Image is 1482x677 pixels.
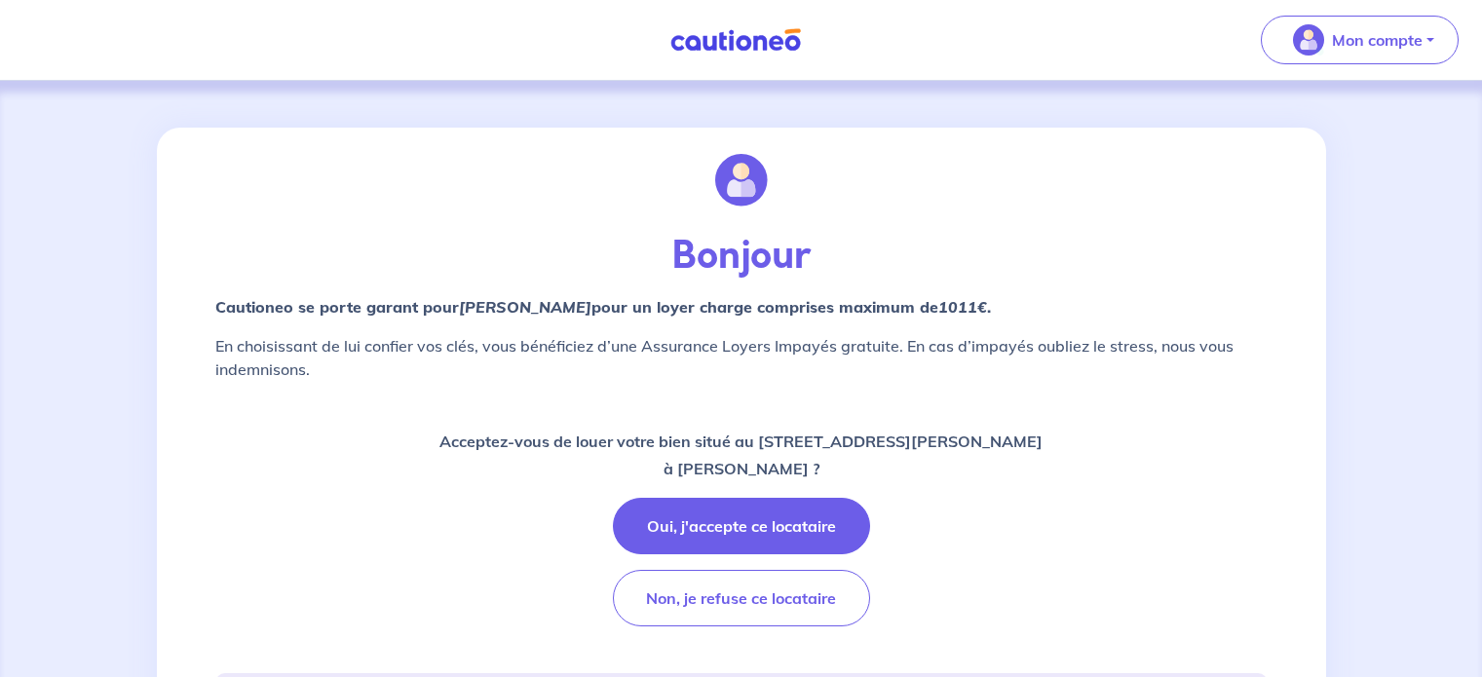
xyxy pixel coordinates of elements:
em: [PERSON_NAME] [459,297,591,317]
p: Bonjour [215,233,1268,280]
p: Mon compte [1332,28,1423,52]
button: Oui, j'accepte ce locataire [613,498,870,554]
em: 1011€ [938,297,987,317]
button: illu_account_valid_menu.svgMon compte [1261,16,1459,64]
img: illu_account_valid_menu.svg [1293,24,1324,56]
button: Non, je refuse ce locataire [613,570,870,626]
p: En choisissant de lui confier vos clés, vous bénéficiez d’une Assurance Loyers Impayés gratuite. ... [215,334,1268,381]
p: Acceptez-vous de louer votre bien situé au [STREET_ADDRESS][PERSON_NAME] à [PERSON_NAME] ? [439,428,1043,482]
img: illu_account.svg [715,154,768,207]
img: Cautioneo [663,28,809,53]
strong: Cautioneo se porte garant pour pour un loyer charge comprises maximum de . [215,297,991,317]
